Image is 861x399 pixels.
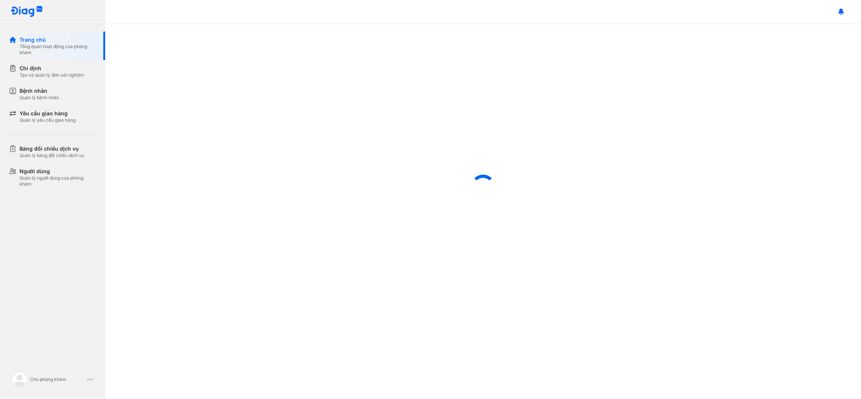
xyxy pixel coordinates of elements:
div: Quản lý người dùng của phòng khám [20,175,96,187]
img: logo [12,372,27,387]
div: Chỉ định [20,65,84,72]
div: Trang chủ [20,36,96,44]
div: Tạo và quản lý đơn xét nghiệm [20,72,84,78]
div: Quản lý yêu cầu giao hàng [20,117,76,123]
div: Yêu cầu giao hàng [20,110,76,117]
div: Tổng quan hoạt động của phòng khám [20,44,96,56]
div: Quản lý bảng đối chiếu dịch vụ [20,153,84,159]
div: Quản lý bệnh nhân [20,95,59,101]
div: Bệnh nhân [20,87,59,95]
div: Bảng đối chiếu dịch vụ [20,145,84,153]
div: Chủ phòng khám [30,376,84,382]
div: Người dùng [20,168,96,175]
img: logo [11,6,43,18]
